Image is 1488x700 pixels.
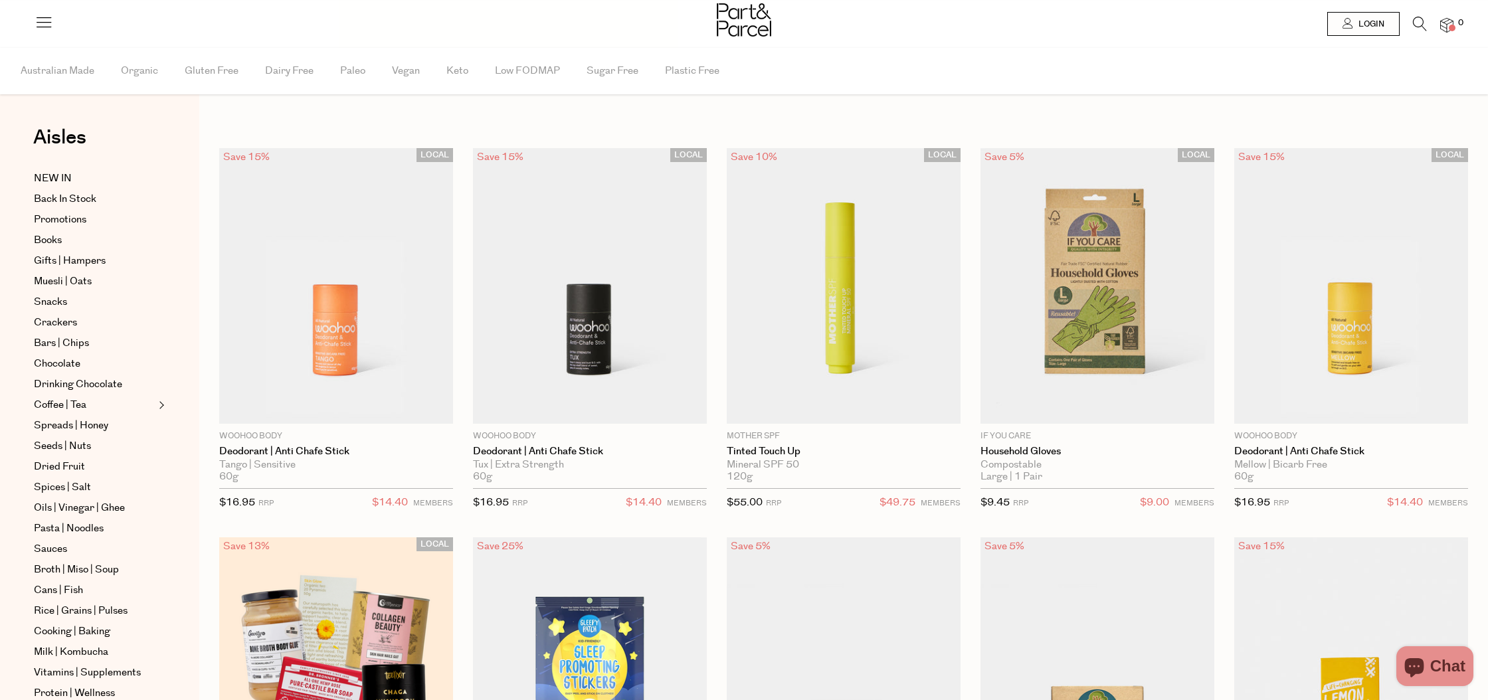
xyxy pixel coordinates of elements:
span: Sauces [34,541,67,557]
img: Deodorant | Anti Chafe Stick [473,148,707,424]
div: Compostable [980,459,1214,471]
span: Muesli | Oats [34,274,92,290]
div: Save 25% [473,537,527,555]
p: Woohoo Body [1234,430,1468,442]
span: $49.75 [880,494,915,511]
span: Australian Made [21,48,94,94]
span: LOCAL [924,148,961,162]
div: Save 10% [727,148,781,166]
span: $55.00 [727,495,763,509]
img: Part&Parcel [717,3,771,37]
div: Save 15% [473,148,527,166]
a: NEW IN [34,171,155,187]
div: Save 5% [980,537,1028,555]
a: Login [1327,12,1400,36]
span: Pasta | Noodles [34,521,104,537]
span: LOCAL [417,148,453,162]
div: Tux | Extra Strength [473,459,707,471]
a: Deodorant | Anti Chafe Stick [1234,446,1468,458]
a: Sauces [34,541,155,557]
a: Deodorant | Anti Chafe Stick [473,446,707,458]
small: MEMBERS [667,498,707,508]
a: Seeds | Nuts [34,438,155,454]
span: Rice | Grains | Pulses [34,603,128,619]
span: Spreads | Honey [34,418,108,434]
span: $16.95 [219,495,255,509]
span: Spices | Salt [34,480,91,495]
inbox-online-store-chat: Shopify online store chat [1392,646,1477,689]
span: Paleo [340,48,365,94]
a: Dried Fruit [34,459,155,475]
span: Gifts | Hampers [34,253,106,269]
div: Save 13% [219,537,274,555]
span: Books [34,232,62,248]
span: Snacks [34,294,67,310]
a: Deodorant | Anti Chafe Stick [219,446,453,458]
span: Bars | Chips [34,335,89,351]
img: Deodorant | Anti Chafe Stick [219,148,453,424]
a: Oils | Vinegar | Ghee [34,500,155,516]
span: $14.40 [372,494,408,511]
a: Vitamins | Supplements [34,665,155,681]
a: Chocolate [34,356,155,372]
a: Cans | Fish [34,582,155,598]
span: Broth | Miso | Soup [34,562,119,578]
a: Snacks [34,294,155,310]
span: Dried Fruit [34,459,85,475]
small: RRP [258,498,274,508]
span: Sugar Free [587,48,638,94]
div: Save 15% [1234,148,1289,166]
a: Spreads | Honey [34,418,155,434]
p: Mother SPF [727,430,961,442]
span: LOCAL [417,537,453,551]
a: Coffee | Tea [34,397,155,413]
a: 0 [1440,18,1453,32]
span: 60g [1234,471,1254,483]
span: Cans | Fish [34,582,83,598]
span: Seeds | Nuts [34,438,91,454]
span: Plastic Free [665,48,719,94]
a: Gifts | Hampers [34,253,155,269]
span: Vitamins | Supplements [34,665,141,681]
span: Crackers [34,315,77,331]
span: Cooking | Baking [34,624,110,640]
span: $9.45 [980,495,1010,509]
div: Save 15% [1234,537,1289,555]
span: Large | 1 Pair [980,471,1042,483]
div: Save 5% [980,148,1028,166]
a: Milk | Kombucha [34,644,155,660]
span: LOCAL [1178,148,1214,162]
span: Back In Stock [34,191,96,207]
a: Bars | Chips [34,335,155,351]
div: Mellow | Bicarb Free [1234,459,1468,471]
span: Login [1355,19,1384,30]
span: $16.95 [473,495,509,509]
p: If You Care [980,430,1214,442]
img: Household Gloves [980,148,1214,424]
span: NEW IN [34,171,72,187]
img: Tinted Touch Up [727,148,961,424]
p: Woohoo Body [219,430,453,442]
span: Coffee | Tea [34,397,86,413]
span: Aisles [33,123,86,152]
a: Back In Stock [34,191,155,207]
span: Gluten Free [185,48,238,94]
div: Tango | Sensitive [219,459,453,471]
span: Drinking Chocolate [34,377,122,393]
span: Low FODMAP [495,48,560,94]
a: Aisles [33,128,86,161]
span: 0 [1455,17,1467,29]
a: Drinking Chocolate [34,377,155,393]
span: Chocolate [34,356,80,372]
span: 60g [473,471,492,483]
button: Expand/Collapse Coffee | Tea [155,397,165,413]
span: Promotions [34,212,86,228]
span: LOCAL [1432,148,1468,162]
span: $14.40 [1387,494,1423,511]
a: Pasta | Noodles [34,521,155,537]
span: Dairy Free [265,48,314,94]
span: Organic [121,48,158,94]
span: Vegan [392,48,420,94]
a: Cooking | Baking [34,624,155,640]
small: MEMBERS [921,498,961,508]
